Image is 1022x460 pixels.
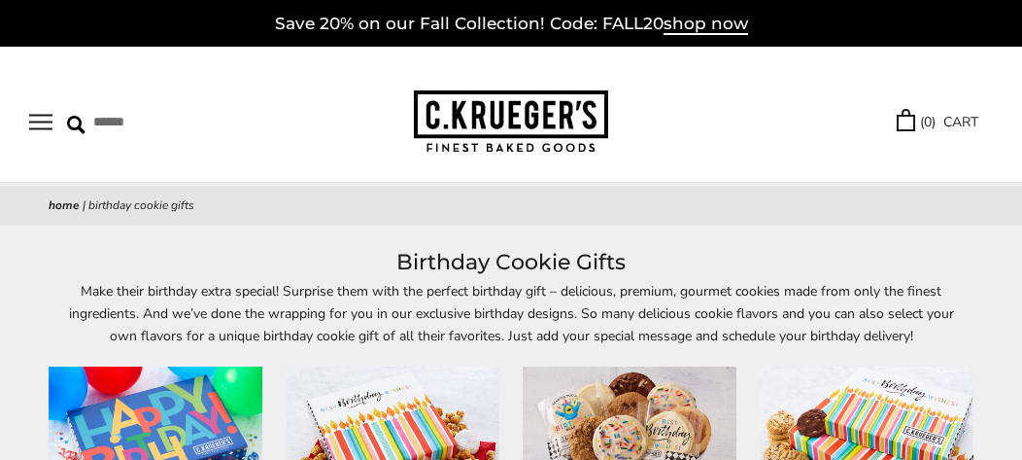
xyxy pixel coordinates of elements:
a: Home [49,197,80,213]
nav: breadcrumbs [49,196,973,216]
img: C.KRUEGER'S [414,90,608,154]
button: Open navigation [29,114,52,130]
input: Search [67,107,258,137]
span: shop now [664,14,748,35]
img: Search [67,116,85,134]
h1: Birthday Cookie Gifts [49,245,973,280]
span: | [83,197,85,213]
p: Make their birthday extra special! Surprise them with the perfect birthday gift – delicious, prem... [64,280,958,347]
a: (0) CART [897,111,978,133]
span: Birthday Cookie Gifts [88,197,194,213]
a: Save 20% on our Fall Collection! Code: FALL20shop now [275,14,748,35]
